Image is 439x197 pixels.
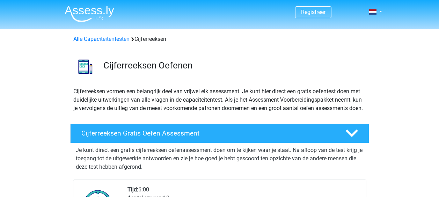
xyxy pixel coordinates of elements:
p: Cijferreeksen vormen een belangrijk deel van vrijwel elk assessment. Je kunt hier direct een grat... [73,87,366,112]
p: Je kunt direct een gratis cijferreeksen oefenassessment doen om te kijken waar je staat. Na afloo... [76,146,364,171]
img: cijferreeksen [71,52,100,81]
h4: Cijferreeksen Gratis Oefen Assessment [81,129,334,137]
b: Tijd: [127,186,138,193]
div: Cijferreeksen [71,35,369,43]
a: Cijferreeksen Gratis Oefen Assessment [67,124,372,143]
img: Assessly [65,6,114,22]
a: Registreer [301,9,325,15]
a: Alle Capaciteitentesten [73,36,130,42]
h3: Cijferreeksen Oefenen [103,60,364,71]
